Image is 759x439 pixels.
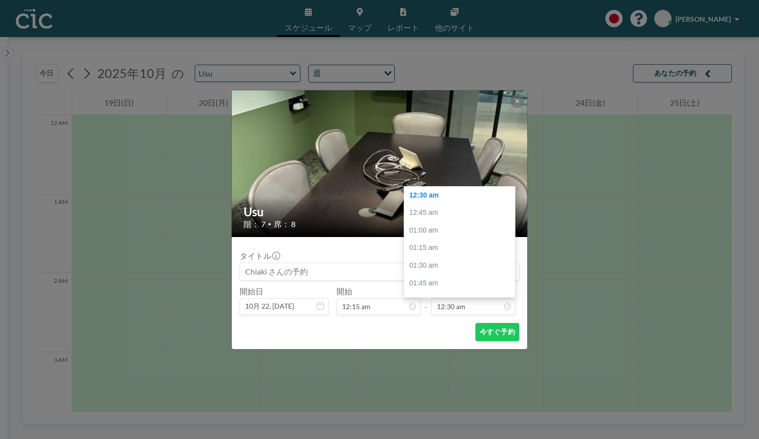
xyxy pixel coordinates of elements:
span: • [268,220,271,228]
label: 開始日 [240,286,263,296]
div: 01:00 am [404,222,520,239]
span: 席： 8 [274,219,295,229]
span: 階： 7 [244,219,265,229]
div: 12:45 am [404,204,520,222]
div: 01:45 am [404,275,520,292]
div: 01:15 am [404,239,520,257]
div: 12:30 am [404,187,520,204]
button: 今すぐ予約 [475,323,519,341]
div: 01:30 am [404,257,520,275]
h2: Usu [244,204,516,219]
label: タイトル [240,251,279,261]
span: - [424,290,427,312]
label: 開始 [337,286,352,296]
input: Chiaki さんの予約 [240,263,519,280]
div: 02:00 am [404,292,520,310]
